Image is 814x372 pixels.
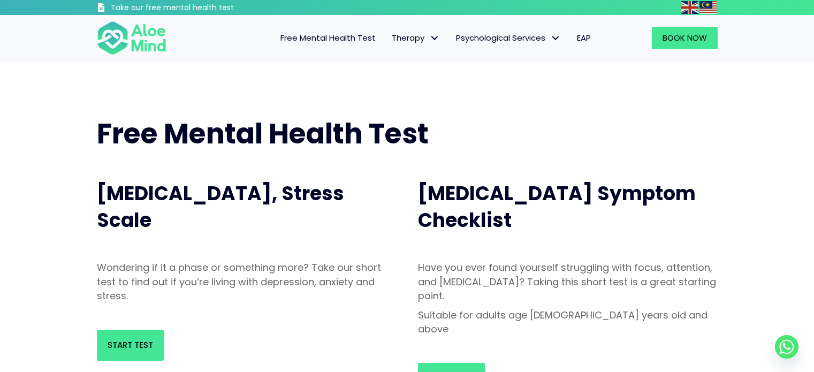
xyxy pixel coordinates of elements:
[418,308,718,336] p: Suitable for adults age [DEMOGRAPHIC_DATA] years old and above
[699,1,718,13] a: Malay
[448,27,569,49] a: Psychological ServicesPsychological Services: submenu
[418,261,718,302] p: Have you ever found yourself struggling with focus, attention, and [MEDICAL_DATA]? Taking this sh...
[384,27,448,49] a: TherapyTherapy: submenu
[280,32,376,43] span: Free Mental Health Test
[681,1,699,13] a: English
[111,3,291,13] h3: Take our free mental health test
[97,180,344,234] span: [MEDICAL_DATA], Stress Scale
[456,32,561,43] span: Psychological Services
[699,1,717,14] img: ms
[97,20,166,56] img: Aloe mind Logo
[652,27,718,49] a: Book Now
[108,339,153,351] span: Start Test
[97,3,291,15] a: Take our free mental health test
[427,31,443,46] span: Therapy: submenu
[97,330,164,361] a: Start Test
[392,32,440,43] span: Therapy
[272,27,384,49] a: Free Mental Health Test
[663,32,707,43] span: Book Now
[577,32,591,43] span: EAP
[775,335,798,359] a: Whatsapp
[681,1,698,14] img: en
[548,31,564,46] span: Psychological Services: submenu
[97,114,429,153] span: Free Mental Health Test
[569,27,599,49] a: EAP
[180,27,599,49] nav: Menu
[97,261,397,302] p: Wondering if it a phase or something more? Take our short test to find out if you’re living with ...
[418,180,696,234] span: [MEDICAL_DATA] Symptom Checklist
